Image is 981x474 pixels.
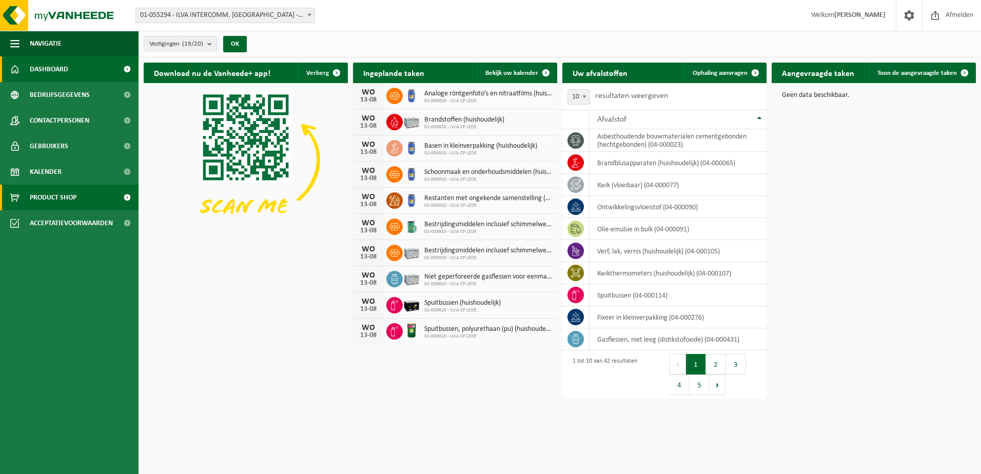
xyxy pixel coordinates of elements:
[597,115,626,124] span: Afvalstof
[590,284,767,306] td: spuitbussen (04-000114)
[424,247,552,255] span: Bestrijdingsmiddelen inclusief schimmelwerende beschermingsmiddelen (huishoudeli...
[358,253,379,261] div: 13-08
[358,96,379,104] div: 13-08
[144,63,281,83] h2: Download nu de Vanheede+ app!
[424,176,552,183] span: 02-009920 - ILVA CP LEDE
[358,271,379,280] div: WO
[590,218,767,240] td: olie-emulsie in bulk (04-000091)
[135,8,315,23] span: 01-055294 - ILVA INTERCOMM. EREMBODEGEM - EREMBODEGEM
[358,149,379,156] div: 13-08
[567,89,590,105] span: 10
[358,332,379,339] div: 13-08
[590,328,767,350] td: gasflessen, niet leeg (distikstofoxide) (04-000431)
[424,307,501,313] span: 02-009920 - ILVA CP LEDE
[834,11,886,19] strong: [PERSON_NAME]
[136,8,315,23] span: 01-055294 - ILVA INTERCOMM. EREMBODEGEM - EREMBODEGEM
[403,217,420,234] img: PB-OT-0200-MET-00-02
[30,133,68,159] span: Gebruikers
[567,353,637,396] div: 1 tot 10 van 42 resultaten
[358,114,379,123] div: WO
[706,354,726,374] button: 2
[670,354,686,374] button: Previous
[424,124,504,130] span: 02-009920 - ILVA CP LEDE
[424,281,552,287] span: 02-009920 - ILVA CP LEDE
[590,129,767,152] td: asbesthoudende bouwmaterialen cementgebonden (hechtgebonden) (04-000023)
[424,150,537,156] span: 02-009920 - ILVA CP LEDE
[424,273,552,281] span: Niet geperforeerde gasflessen voor eenmalig gebruik (huishoudelijk)
[403,112,420,130] img: PB-LB-0680-HPE-GY-11
[869,63,975,83] a: Toon de aangevraagde taken
[590,262,767,284] td: kwikthermometers (huishoudelijk) (04-000107)
[424,142,537,150] span: Basen in kleinverpakking (huishoudelijk)
[358,306,379,313] div: 13-08
[358,193,379,201] div: WO
[30,82,90,108] span: Bedrijfsgegevens
[590,196,767,218] td: ontwikkelingsvloeistof (04-000090)
[144,83,348,236] img: Download de VHEPlus App
[403,86,420,104] img: PB-OT-0120-HPE-00-02
[477,63,556,83] a: Bekijk uw kalender
[424,194,552,203] span: Restanten met ongekende samenstelling (huishoudelijk)
[590,240,767,262] td: verf, lak, vernis (huishoudelijk) (04-000105)
[358,298,379,306] div: WO
[298,63,347,83] button: Verberg
[590,152,767,174] td: brandblusapparaten (huishoudelijk) (04-000065)
[568,90,590,104] span: 10
[30,210,113,236] span: Acceptatievoorwaarden
[358,280,379,287] div: 13-08
[424,116,504,124] span: Brandstoffen (huishoudelijk)
[726,354,746,374] button: 3
[424,229,552,235] span: 02-009920 - ILVA CP LEDE
[424,325,552,333] span: Spuitbussen, polyurethaan (pu) (huishoudelijk)
[485,70,538,76] span: Bekijk uw kalender
[149,36,203,52] span: Vestigingen
[424,98,552,104] span: 02-009920 - ILVA CP LEDE
[403,322,420,339] img: PB-OT-0200-MET-00-03
[686,354,706,374] button: 1
[403,269,420,287] img: PB-LB-0680-HPE-GY-11
[30,108,89,133] span: Contactpersonen
[424,221,552,229] span: Bestrijdingsmiddelen inclusief schimmelwerende beschermingsmiddelen (huishoudeli...
[358,324,379,332] div: WO
[30,31,62,56] span: Navigatie
[424,299,501,307] span: Spuitbussen (huishoudelijk)
[403,295,420,313] img: PB-LB-0680-HPE-BK-11
[358,201,379,208] div: 13-08
[30,56,68,82] span: Dashboard
[424,168,552,176] span: Schoonmaak en onderhoudsmiddelen (huishoudelijk)
[877,70,957,76] span: Toon de aangevraagde taken
[358,141,379,149] div: WO
[223,36,247,52] button: OK
[772,63,865,83] h2: Aangevraagde taken
[306,70,329,76] span: Verberg
[403,165,420,182] img: PB-OT-0120-HPE-00-02
[590,174,767,196] td: kwik (vloeibaar) (04-000077)
[782,92,966,99] p: Geen data beschikbaar.
[30,159,62,185] span: Kalender
[353,63,435,83] h2: Ingeplande taken
[358,123,379,130] div: 13-08
[358,88,379,96] div: WO
[144,36,217,51] button: Vestigingen(19/20)
[693,70,748,76] span: Ophaling aanvragen
[358,227,379,234] div: 13-08
[358,167,379,175] div: WO
[182,41,203,47] count: (19/20)
[590,306,767,328] td: fixeer in kleinverpakking (04-000276)
[403,191,420,208] img: PB-OT-0120-HPE-00-02
[403,243,420,261] img: PB-LB-0680-HPE-GY-11
[684,63,766,83] a: Ophaling aanvragen
[690,374,710,395] button: 5
[358,175,379,182] div: 13-08
[358,245,379,253] div: WO
[670,374,690,395] button: 4
[424,255,552,261] span: 02-009920 - ILVA CP LEDE
[30,185,76,210] span: Product Shop
[562,63,638,83] h2: Uw afvalstoffen
[710,374,725,395] button: Next
[358,219,379,227] div: WO
[424,203,552,209] span: 02-009920 - ILVA CP LEDE
[595,92,668,100] label: resultaten weergeven
[424,90,552,98] span: Analoge röntgenfoto’s en nitraatfilms (huishoudelijk)
[403,139,420,156] img: PB-OT-0120-HPE-00-02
